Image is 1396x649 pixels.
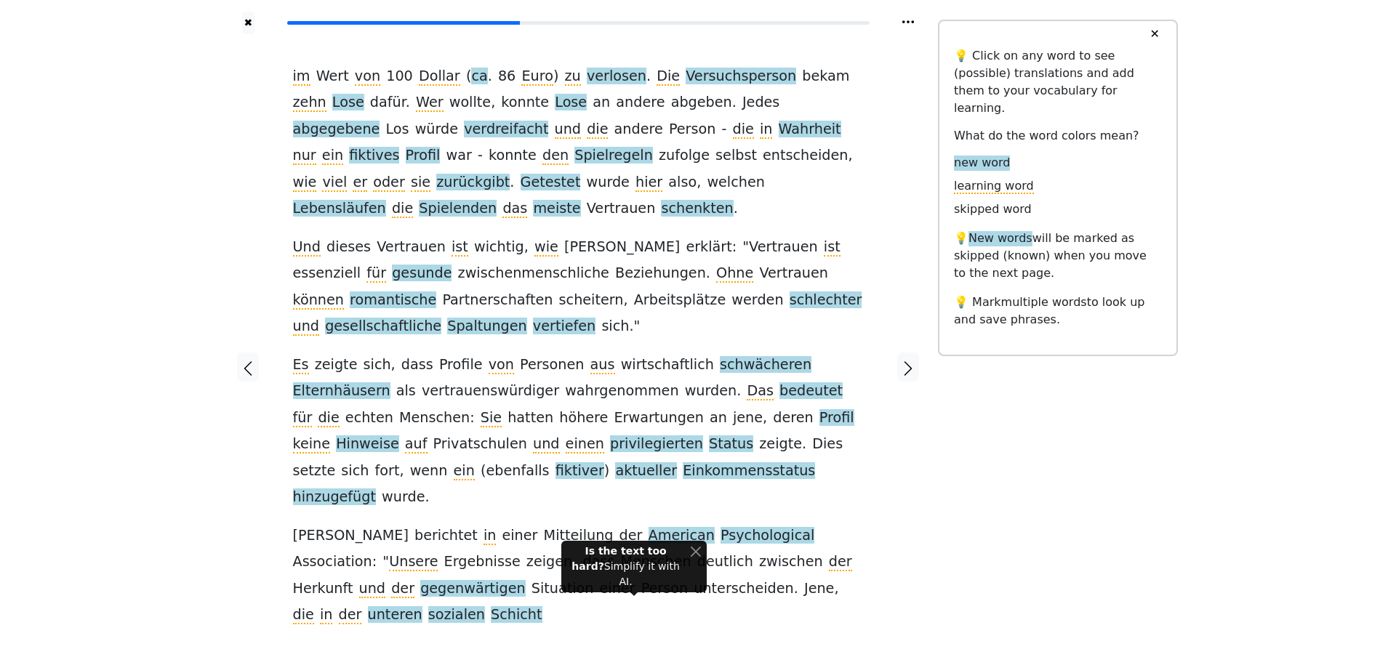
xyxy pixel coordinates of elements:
span: Getestet [521,174,581,192]
span: andere [616,94,665,112]
span: Lose [332,94,364,112]
h6: What do the word colors mean? [954,129,1162,142]
span: zurückgibt [436,174,510,192]
span: werden [731,291,783,310]
span: essenziell [293,265,361,283]
button: ✕ [1141,21,1168,47]
span: in [484,527,497,545]
span: privilegierten [610,435,703,454]
span: er [353,174,367,192]
span: ebenfalls [486,462,549,480]
span: . [794,580,798,598]
span: bekam [802,68,849,86]
span: also [668,174,697,192]
span: können [293,291,344,310]
span: für [293,409,313,427]
span: welchen [707,174,765,192]
span: zwischen [759,553,823,571]
span: den [542,147,569,165]
span: der [619,527,643,545]
span: Die [657,68,680,86]
span: aktueller [615,462,677,480]
span: Wahrheit [779,121,841,139]
span: Beziehungen [615,265,706,283]
span: Und [293,238,321,257]
span: gesunde [392,265,452,283]
strong: Is the text too hard? [571,545,666,572]
span: , [623,291,627,310]
span: Dies [812,435,843,454]
span: und [533,435,560,454]
span: vertiefen [533,318,595,336]
span: Profil [819,409,854,427]
span: Wert [316,68,349,86]
span: schenkten [661,200,733,218]
span: , [849,147,853,165]
span: Spielregeln [574,147,653,165]
span: ) [553,68,559,86]
span: " [382,553,389,571]
span: wurde [382,488,425,507]
span: nur [293,147,316,165]
span: oder [373,174,405,192]
span: Ergebnisse [444,553,521,571]
span: Personen [520,356,584,374]
span: , [524,238,529,257]
span: schlechter [790,291,862,310]
span: skipped word [954,202,1032,217]
span: abgeben [671,94,732,112]
span: ein [454,462,475,480]
span: sich [601,318,629,336]
span: an [593,94,610,112]
span: verlosen [587,68,646,86]
span: Herkunft [293,580,353,598]
span: Status [709,435,753,454]
span: zwischenmenschliche [458,265,609,283]
span: Arbeitsplätze [634,291,726,310]
span: : [732,238,737,257]
span: , [763,409,767,427]
span: die [392,200,413,218]
span: ist [452,238,468,257]
span: multiple words [1001,295,1087,309]
span: . [802,435,806,454]
span: romantische [350,291,436,310]
span: " [742,238,749,257]
span: . [734,200,738,218]
span: 86 [498,68,516,86]
span: : [372,553,377,571]
span: sozialen [428,606,485,624]
span: wurde [587,174,630,192]
span: würde [415,121,458,139]
span: und [555,121,582,139]
span: Partnerschaften [442,291,553,310]
span: Es [293,356,309,374]
span: abgegebene [293,121,380,139]
span: höhere [559,409,608,427]
span: keine [293,435,331,454]
span: Profile [439,356,483,374]
span: . [510,174,514,192]
span: berichtet [414,527,478,545]
span: deutlich [697,553,753,571]
span: und [293,318,320,336]
span: an [710,409,727,427]
span: wie [534,238,558,257]
span: die [733,121,754,139]
span: Association [293,553,372,571]
span: Spaltungen [447,318,526,336]
span: echten [345,409,393,427]
span: , [834,580,838,598]
p: 💡 will be marked as skipped (known) when you move to the next page. [954,230,1162,282]
span: Profil [406,147,441,165]
span: die [587,121,608,139]
span: wollte [449,94,491,112]
span: einen [566,435,604,454]
span: sie [411,174,430,192]
span: gesellschaftliche [325,318,441,336]
span: und [359,580,386,598]
span: wenn [410,462,448,480]
span: vertrauenswürdiger [422,382,559,400]
span: hier [635,174,662,192]
span: . [706,265,710,283]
